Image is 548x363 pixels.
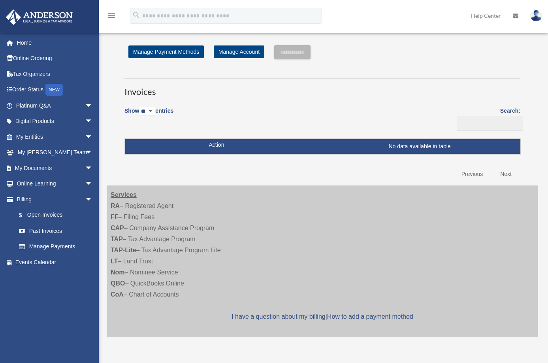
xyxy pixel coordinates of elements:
[85,98,101,114] span: arrow_drop_down
[111,202,120,209] strong: RA
[232,313,325,320] a: I have a question about my billing
[111,191,137,198] strong: Services
[85,113,101,130] span: arrow_drop_down
[11,239,101,255] a: Manage Payments
[6,35,105,51] a: Home
[6,98,105,113] a: Platinum Q&Aarrow_drop_down
[6,51,105,66] a: Online Ordering
[4,9,75,25] img: Anderson Advisors Platinum Portal
[85,176,101,192] span: arrow_drop_down
[6,176,105,192] a: Online Learningarrow_drop_down
[111,258,118,265] strong: LT
[6,145,105,161] a: My [PERSON_NAME] Teamarrow_drop_down
[111,311,534,322] p: |
[6,191,101,207] a: Billingarrow_drop_down
[11,223,101,239] a: Past Invoices
[6,82,105,98] a: Order StatusNEW
[85,191,101,208] span: arrow_drop_down
[23,210,27,220] span: $
[139,107,155,116] select: Showentries
[124,106,173,124] label: Show entries
[111,269,125,276] strong: Nom
[214,45,264,58] a: Manage Account
[111,236,123,242] strong: TAP
[456,166,489,182] a: Previous
[107,11,116,21] i: menu
[6,129,105,145] a: My Entitiesarrow_drop_down
[6,254,105,270] a: Events Calendar
[128,45,204,58] a: Manage Payment Methods
[6,66,105,82] a: Tax Organizers
[111,280,125,287] strong: QBO
[85,160,101,176] span: arrow_drop_down
[454,106,520,130] label: Search:
[11,207,97,223] a: $Open Invoices
[132,11,141,19] i: search
[6,160,105,176] a: My Documentsarrow_drop_down
[111,291,124,298] strong: CoA
[6,113,105,129] a: Digital Productsarrow_drop_down
[107,185,538,337] div: – Registered Agent – Filing Fees – Company Assistance Program – Tax Advantage Program – Tax Advan...
[45,84,63,96] div: NEW
[124,78,520,98] h3: Invoices
[111,247,136,253] strong: TAP-Lite
[111,214,119,220] strong: FF
[457,116,523,131] input: Search:
[530,10,542,21] img: User Pic
[125,139,520,154] td: No data available in table
[494,166,518,182] a: Next
[85,145,101,161] span: arrow_drop_down
[85,129,101,145] span: arrow_drop_down
[111,225,124,231] strong: CAP
[327,313,413,320] a: How to add a payment method
[107,14,116,21] a: menu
